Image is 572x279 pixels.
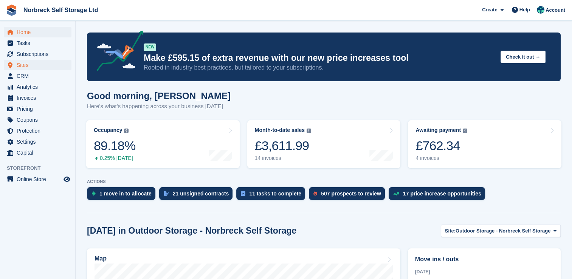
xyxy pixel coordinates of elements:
[17,49,62,59] span: Subscriptions
[17,104,62,114] span: Pricing
[4,82,71,92] a: menu
[4,93,71,103] a: menu
[164,191,169,196] img: contract_signature_icon-13c848040528278c33f63329250d36e43548de30e8caae1d1a13099fd9432cc5.svg
[17,60,62,70] span: Sites
[95,255,107,262] h2: Map
[501,51,546,63] button: Check it out →
[4,104,71,114] a: menu
[17,126,62,136] span: Protection
[456,227,550,235] span: Outdoor Storage - Norbreck Self Storage
[321,191,381,197] div: 507 prospects to review
[4,147,71,158] a: menu
[87,102,231,111] p: Here's what's happening across your business [DATE]
[94,127,122,133] div: Occupancy
[144,53,494,64] p: Make £595.15 of extra revenue with our new price increases tool
[17,82,62,92] span: Analytics
[144,64,494,72] p: Rooted in industry best practices, but tailored to your subscriptions.
[313,191,317,196] img: prospect-51fa495bee0391a8d652442698ab0144808aea92771e9ea1ae160a38d050c398.svg
[255,127,305,133] div: Month-to-date sales
[6,5,17,16] img: stora-icon-8386f47178a22dfd0bd8f6a31ec36ba5ce8667c1dd55bd0f319d3a0aa187defe.svg
[87,226,296,236] h2: [DATE] in Outdoor Storage - Norbreck Self Storage
[255,155,311,161] div: 14 invoices
[307,129,311,133] img: icon-info-grey-7440780725fd019a000dd9b08b2336e03edf1995a4989e88bcd33f0948082b44.svg
[86,120,240,168] a: Occupancy 89.18% 0.25% [DATE]
[4,49,71,59] a: menu
[17,27,62,37] span: Home
[87,91,231,101] h1: Good morning, [PERSON_NAME]
[546,6,565,14] span: Account
[255,138,311,153] div: £3,611.99
[4,126,71,136] a: menu
[144,43,156,51] div: NEW
[90,31,143,74] img: price-adjustments-announcement-icon-8257ccfd72463d97f412b2fc003d46551f7dbcb40ab6d574587a9cd5c0d94...
[91,191,96,196] img: move_ins_to_allocate_icon-fdf77a2bb77ea45bf5b3d319d69a93e2d87916cf1d5bf7949dd705db3b84f3ca.svg
[87,187,159,204] a: 1 move in to allocate
[62,175,71,184] a: Preview store
[17,93,62,103] span: Invoices
[415,255,553,264] h2: Move ins / outs
[247,120,401,168] a: Month-to-date sales £3,611.99 14 invoices
[20,4,101,16] a: Norbreck Self Storage Ltd
[4,71,71,81] a: menu
[4,38,71,48] a: menu
[159,187,237,204] a: 21 unsigned contracts
[519,6,530,14] span: Help
[482,6,497,14] span: Create
[17,115,62,125] span: Coupons
[4,60,71,70] a: menu
[389,187,489,204] a: 17 price increase opportunities
[4,174,71,184] a: menu
[415,155,467,161] div: 4 invoices
[241,191,245,196] img: task-75834270c22a3079a89374b754ae025e5fb1db73e45f91037f5363f120a921f8.svg
[415,138,467,153] div: £762.34
[7,164,75,172] span: Storefront
[4,27,71,37] a: menu
[236,187,309,204] a: 11 tasks to complete
[415,268,553,275] div: [DATE]
[87,179,561,184] p: ACTIONS
[124,129,129,133] img: icon-info-grey-7440780725fd019a000dd9b08b2336e03edf1995a4989e88bcd33f0948082b44.svg
[445,227,456,235] span: Site:
[393,192,399,195] img: price_increase_opportunities-93ffe204e8149a01c8c9dc8f82e8f89637d9d84a8eef4429ea346261dce0b2c0.svg
[4,115,71,125] a: menu
[463,129,467,133] img: icon-info-grey-7440780725fd019a000dd9b08b2336e03edf1995a4989e88bcd33f0948082b44.svg
[403,191,481,197] div: 17 price increase opportunities
[94,138,135,153] div: 89.18%
[17,174,62,184] span: Online Store
[249,191,301,197] div: 11 tasks to complete
[99,191,152,197] div: 1 move in to allocate
[17,38,62,48] span: Tasks
[4,136,71,147] a: menu
[173,191,229,197] div: 21 unsigned contracts
[17,71,62,81] span: CRM
[415,127,461,133] div: Awaiting payment
[309,187,389,204] a: 507 prospects to review
[94,155,135,161] div: 0.25% [DATE]
[17,136,62,147] span: Settings
[17,147,62,158] span: Capital
[408,120,561,168] a: Awaiting payment £762.34 4 invoices
[441,225,561,237] button: Site: Outdoor Storage - Norbreck Self Storage
[537,6,544,14] img: Sally King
